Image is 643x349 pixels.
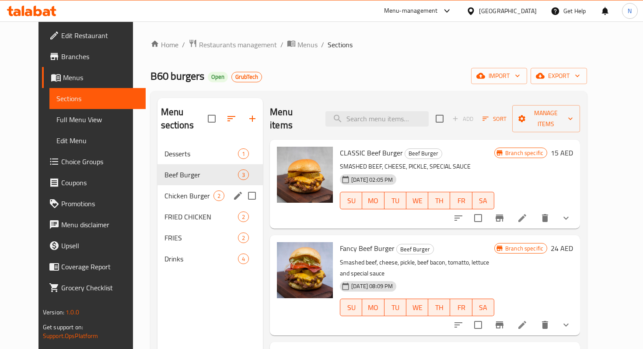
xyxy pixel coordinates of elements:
span: Select to update [469,209,487,227]
nav: breadcrumb [150,39,587,50]
span: Upsell [61,240,139,251]
span: Sections [328,39,353,50]
button: edit [231,189,245,202]
span: TU [388,301,403,314]
button: WE [406,192,428,209]
a: Promotions [42,193,146,214]
button: FR [450,299,472,316]
span: Select all sections [203,109,221,128]
button: Branch-specific-item [489,314,510,335]
button: show more [556,208,577,229]
a: Menu disclaimer [42,214,146,235]
div: Drinks4 [157,248,263,269]
li: / [321,39,324,50]
a: Edit menu item [517,213,528,223]
button: Manage items [512,105,580,132]
div: FRIED CHICKEN [164,212,238,222]
span: TU [388,194,403,207]
button: Sort [480,112,509,126]
span: N [628,6,632,16]
a: Grocery Checklist [42,277,146,298]
button: sort-choices [448,208,469,229]
span: Select section [430,109,449,128]
button: delete [535,314,556,335]
div: Beef Burger [396,244,434,254]
span: Add item [449,112,477,126]
a: Menus [42,67,146,88]
span: Coverage Report [61,261,139,272]
a: Sections [49,88,146,109]
div: Open [208,72,228,82]
a: Edit Restaurant [42,25,146,46]
a: Upsell [42,235,146,256]
span: WE [410,301,425,314]
button: delete [535,208,556,229]
span: Branch specific [502,149,547,157]
span: FRIES [164,233,238,243]
span: Manage items [519,108,573,130]
span: Beef Burger [397,244,433,254]
span: GrubTech [232,73,262,81]
span: Branch specific [502,244,547,253]
button: TU [384,299,406,316]
span: Menus [63,72,139,83]
div: items [213,190,224,201]
div: items [238,169,249,180]
div: items [238,233,249,243]
div: FRIED CHICKEN2 [157,206,263,227]
button: MO [362,192,384,209]
div: [GEOGRAPHIC_DATA] [479,6,537,16]
span: 2 [238,234,248,242]
span: Promotions [61,198,139,209]
span: Drinks [164,254,238,264]
span: Sections [56,93,139,104]
button: import [471,68,527,84]
li: / [182,39,185,50]
span: SA [476,301,491,314]
img: CLASSIC Beef Burger [277,147,333,203]
span: Open [208,73,228,81]
a: Branches [42,46,146,67]
svg: Show Choices [561,320,571,330]
span: Menus [297,39,318,50]
span: Chicken Burger [164,190,214,201]
a: Menus [287,39,318,50]
span: [DATE] 02:05 PM [348,176,396,184]
a: Restaurants management [189,39,277,50]
span: Sort items [477,112,512,126]
button: TH [428,192,450,209]
button: show more [556,314,577,335]
p: Smashed beef, cheese, pickle, beef bacon, tomatto, lettuce and special sauce [340,257,494,279]
span: SU [344,194,359,207]
span: B60 burgers [150,66,204,86]
span: SA [476,194,491,207]
span: Choice Groups [61,156,139,167]
button: WE [406,299,428,316]
a: Full Menu View [49,109,146,130]
span: Version: [43,307,64,318]
div: Beef Burger3 [157,164,263,185]
span: Coupons [61,177,139,188]
span: Beef Burger [164,169,238,180]
span: Sort [482,114,507,124]
a: Home [150,39,178,50]
button: SU [340,299,362,316]
span: import [478,71,520,81]
h6: 15 AED [551,147,573,159]
span: Fancy Beef Burger [340,242,395,255]
span: Desserts [164,148,238,159]
span: Branches [61,51,139,62]
a: Edit Menu [49,130,146,151]
a: Choice Groups [42,151,146,172]
input: search [325,111,429,127]
img: Fancy Beef Burger [277,242,333,298]
div: Menu-management [384,6,438,16]
button: SA [472,192,494,209]
span: TH [432,194,447,207]
span: 3 [238,171,248,179]
span: Menu disclaimer [61,219,139,230]
button: sort-choices [448,314,469,335]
